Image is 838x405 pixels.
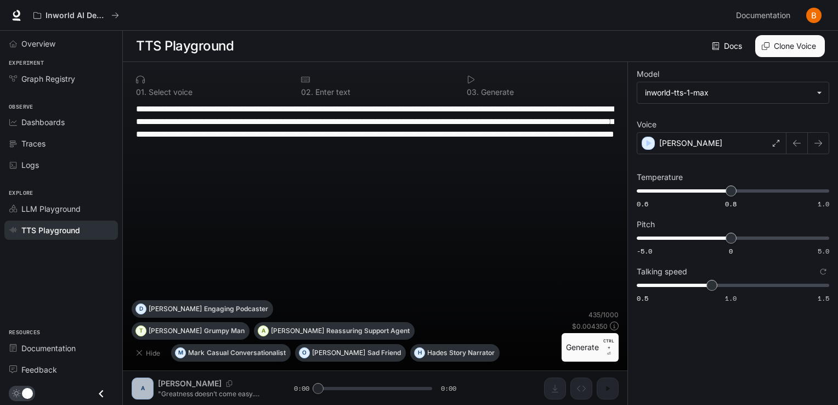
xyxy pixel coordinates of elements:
p: Select voice [146,88,192,96]
p: Model [637,70,659,78]
button: Hide [132,344,167,362]
a: Docs [710,35,746,57]
button: Reset to default [817,266,829,278]
button: All workspaces [29,4,124,26]
p: Talking speed [637,268,687,275]
span: 0.8 [725,199,737,209]
span: 5.0 [818,246,829,256]
a: Documentation [4,339,118,358]
a: Graph Registry [4,69,118,88]
span: 0.6 [637,199,648,209]
span: Graph Registry [21,73,75,85]
p: Pitch [637,221,655,228]
p: [PERSON_NAME] [659,138,722,149]
div: T [136,322,146,340]
span: -5.0 [637,246,652,256]
span: LLM Playground [21,203,81,215]
p: [PERSON_NAME] [312,350,365,356]
img: User avatar [806,8,822,23]
button: User avatar [803,4,825,26]
span: Feedback [21,364,57,375]
a: Logs [4,155,118,175]
span: Traces [21,138,46,149]
p: Temperature [637,173,683,181]
a: Overview [4,34,118,53]
span: Dashboards [21,116,65,128]
p: Sad Friend [367,350,401,356]
div: inworld-tts-1-max [637,82,829,103]
p: Grumpy Man [204,328,245,334]
span: 1.0 [725,294,737,303]
p: 0 1 . [136,88,146,96]
button: GenerateCTRL +⏎ [562,333,619,362]
button: Close drawer [89,383,114,405]
span: Documentation [736,9,790,22]
button: MMarkCasual Conversationalist [171,344,291,362]
p: $ 0.004350 [572,322,608,331]
p: [PERSON_NAME] [149,328,202,334]
div: D [136,300,146,318]
p: 0 2 . [301,88,313,96]
button: D[PERSON_NAME]Engaging Podcaster [132,300,273,318]
p: 435 / 1000 [588,310,619,319]
a: TTS Playground [4,221,118,240]
span: 0.5 [637,294,648,303]
button: T[PERSON_NAME]Grumpy Man [132,322,250,340]
div: M [175,344,185,362]
p: Inworld AI Demos [46,11,107,20]
div: A [258,322,268,340]
button: O[PERSON_NAME]Sad Friend [295,344,406,362]
span: 1.0 [818,199,829,209]
span: Logs [21,159,39,171]
p: ⏎ [603,337,614,357]
h1: TTS Playground [136,35,234,57]
p: Voice [637,121,656,128]
span: Dark mode toggle [22,387,33,399]
p: CTRL + [603,337,614,351]
div: O [299,344,309,362]
span: 0 [729,246,733,256]
p: Hades [427,350,447,356]
p: [PERSON_NAME] [271,328,324,334]
a: Feedback [4,360,118,379]
span: Documentation [21,342,76,354]
button: HHadesStory Narrator [410,344,500,362]
button: Clone Voice [755,35,825,57]
a: Documentation [732,4,799,26]
p: 0 3 . [467,88,479,96]
p: Generate [479,88,514,96]
a: LLM Playground [4,199,118,218]
div: inworld-tts-1-max [645,87,811,98]
p: [PERSON_NAME] [149,306,202,312]
span: Overview [21,38,55,49]
p: Engaging Podcaster [204,306,268,312]
a: Dashboards [4,113,118,132]
p: Story Narrator [449,350,495,356]
span: 1.5 [818,294,829,303]
p: Reassuring Support Agent [326,328,410,334]
span: TTS Playground [21,224,80,236]
a: Traces [4,134,118,153]
div: H [415,344,424,362]
p: Enter text [313,88,350,96]
button: A[PERSON_NAME]Reassuring Support Agent [254,322,415,340]
p: Mark [188,350,205,356]
p: Casual Conversationalist [207,350,286,356]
